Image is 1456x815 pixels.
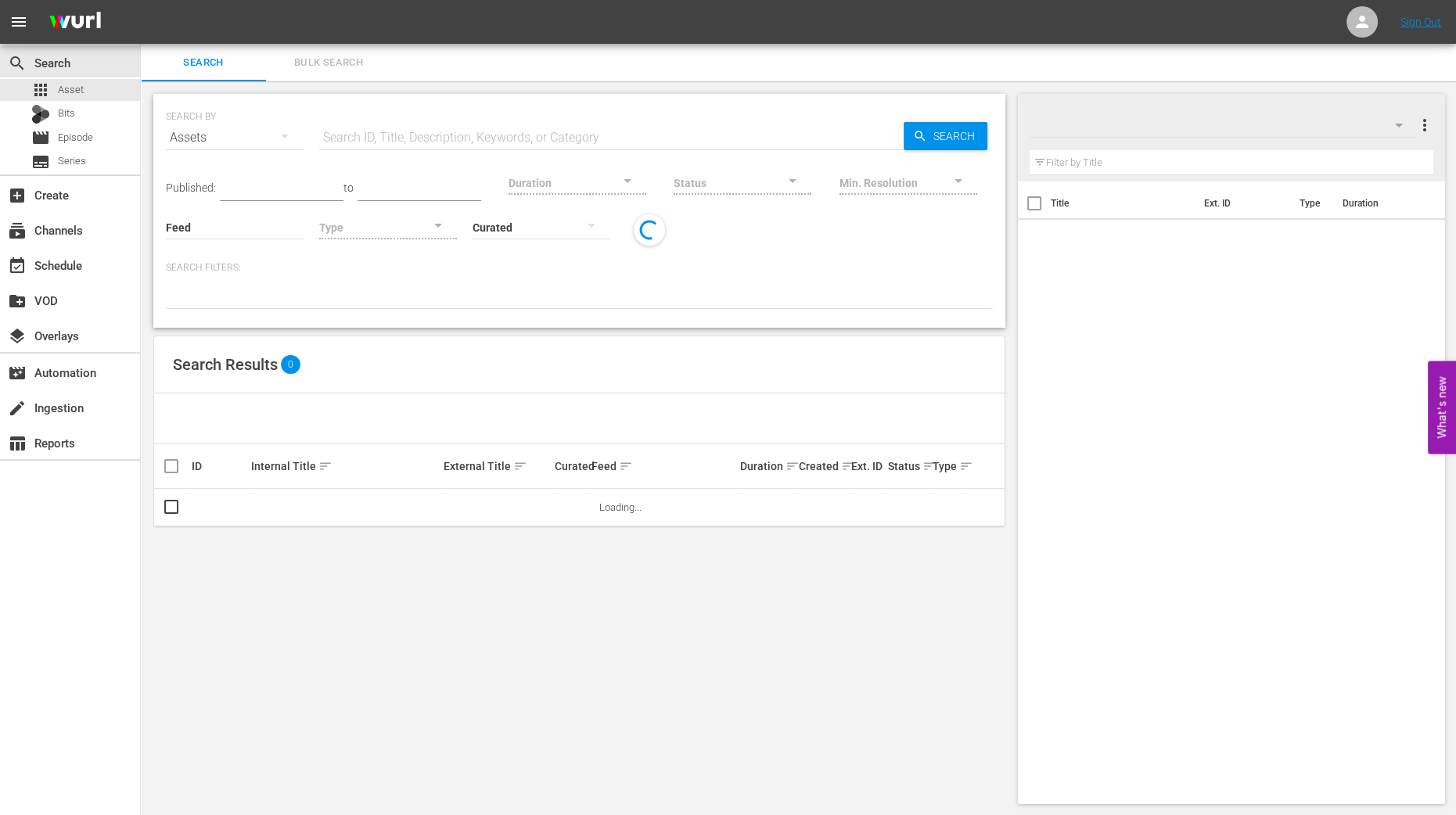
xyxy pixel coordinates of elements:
span: Search [8,54,27,73]
span: sort [619,459,633,473]
span: Bulk Search [275,54,382,72]
span: Asset [31,81,50,99]
span: Automation [8,364,27,382]
span: Channels [8,221,27,240]
button: Search [904,122,987,150]
th: Duration [1332,181,1426,225]
span: sort [513,459,527,473]
span: Published: [166,181,216,194]
div: Bits [31,105,50,124]
span: Search [927,122,987,150]
span: Bits [58,106,75,121]
a: Sign Out [1400,16,1441,28]
span: Overlays [8,327,27,346]
th: Ext. ID [1195,181,1289,225]
p: Search Filters: [166,261,993,275]
button: Open Feedback Widget [1428,361,1456,454]
span: Series [58,153,86,169]
span: Asset [58,82,84,98]
div: External Title [444,457,550,476]
div: Assets [166,116,304,160]
span: sort [841,459,855,473]
span: Ingestion [8,399,27,418]
span: sort [786,459,800,473]
span: Search Results [173,355,278,374]
span: sort [922,459,937,473]
span: Search [150,54,257,72]
img: ans4CAIJ8jUAAAAAAAAAAAAAAAAAAAAAAAAgQb4GAAAAAAAAAAAAAAAAAAAAAAAAJMjXAAAAAAAAAAAAAAAAAAAAAAAAgAT5G... [38,4,113,41]
span: more_vert [1415,116,1433,135]
span: VOD [8,292,27,311]
div: Ext. ID [851,460,883,472]
div: Type [933,457,958,476]
span: Schedule [8,257,27,275]
button: more_vert [1415,106,1433,144]
th: Title [1051,181,1195,225]
div: Duration [740,457,795,476]
div: Curated [555,460,587,472]
div: Internal Title [251,457,439,476]
div: Feed [591,457,735,476]
span: Episode [31,128,50,147]
div: Status [888,457,928,476]
span: sort [318,459,333,473]
span: 0 [281,355,300,374]
span: to [343,181,354,194]
span: Episode [58,130,93,145]
div: ID [192,460,246,472]
span: Create [8,186,27,205]
span: Reports [8,434,27,453]
div: Created [799,457,846,476]
span: menu [9,13,28,31]
th: Type [1289,181,1332,225]
span: Loading... [599,501,642,513]
span: Series [31,153,50,171]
